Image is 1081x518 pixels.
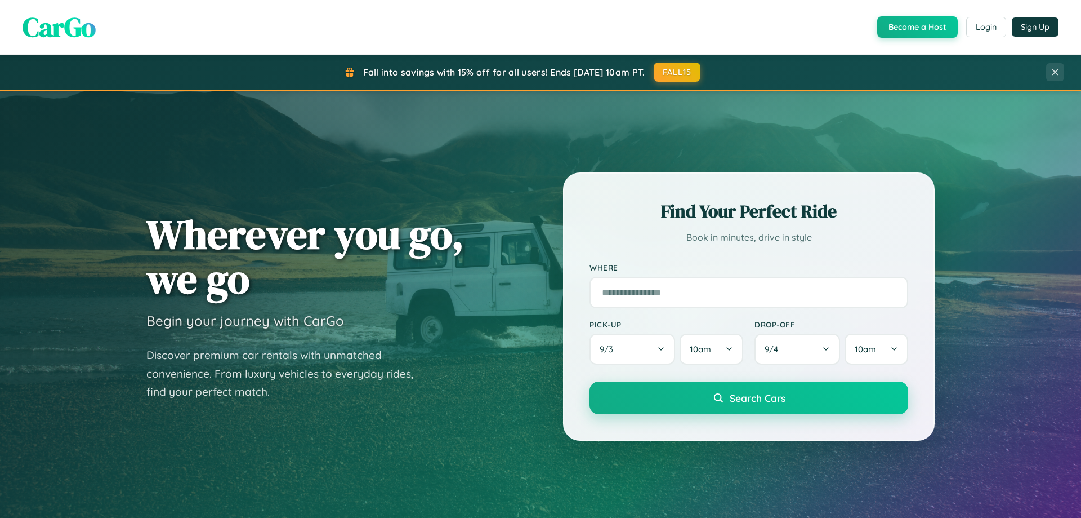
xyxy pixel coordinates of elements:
[589,334,675,365] button: 9/3
[690,344,711,355] span: 10am
[680,334,743,365] button: 10am
[730,392,785,404] span: Search Cars
[589,320,743,329] label: Pick-up
[877,16,958,38] button: Become a Host
[146,346,428,401] p: Discover premium car rentals with unmatched convenience. From luxury vehicles to everyday rides, ...
[855,344,876,355] span: 10am
[589,382,908,414] button: Search Cars
[589,263,908,272] label: Where
[754,334,840,365] button: 9/4
[765,344,784,355] span: 9 / 4
[845,334,908,365] button: 10am
[146,212,464,301] h1: Wherever you go, we go
[966,17,1006,37] button: Login
[146,312,344,329] h3: Begin your journey with CarGo
[1012,17,1058,37] button: Sign Up
[754,320,908,329] label: Drop-off
[589,229,908,246] p: Book in minutes, drive in style
[600,344,619,355] span: 9 / 3
[589,199,908,224] h2: Find Your Perfect Ride
[23,8,96,46] span: CarGo
[363,67,645,78] span: Fall into savings with 15% off for all users! Ends [DATE] 10am PT.
[654,63,701,82] button: FALL15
